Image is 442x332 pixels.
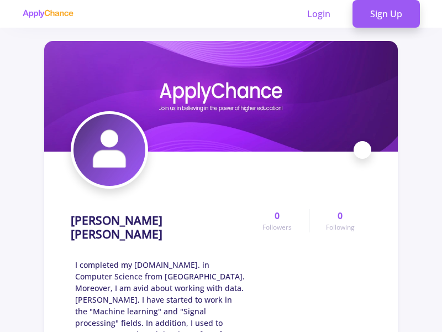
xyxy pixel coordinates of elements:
span: 0 [338,209,343,222]
span: 0 [275,209,280,222]
a: 0Following [309,209,371,232]
span: Following [326,222,355,232]
img: applychance logo text only [22,9,73,18]
h1: [PERSON_NAME] [PERSON_NAME] [71,214,246,241]
img: Omid Reza Heidaricover image [44,41,398,152]
span: Followers [262,222,292,232]
img: Omid Reza Heidariavatar [73,114,145,186]
a: 0Followers [246,209,308,232]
